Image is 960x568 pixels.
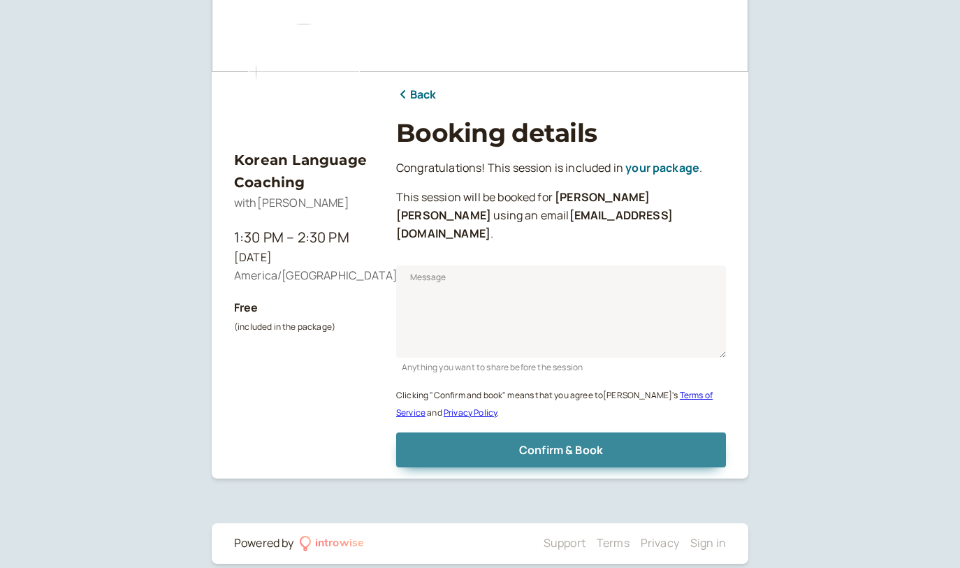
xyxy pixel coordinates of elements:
[396,358,726,374] div: Anything you want to share before the session
[396,265,726,358] textarea: Message
[396,432,726,467] button: Confirm & Book
[519,442,603,458] span: Confirm & Book
[234,249,374,267] div: [DATE]
[544,535,586,551] a: Support
[641,535,679,551] a: Privacy
[396,189,650,223] b: [PERSON_NAME] [PERSON_NAME]
[396,86,437,104] a: Back
[444,407,497,418] a: Privacy Policy
[597,535,630,551] a: Terms
[234,321,335,333] small: (included in the package)
[396,118,726,148] h1: Booking details
[396,207,673,241] b: [EMAIL_ADDRESS][DOMAIN_NAME]
[410,270,446,284] span: Message
[396,159,726,177] p: Congratulations! This session is included in .
[300,534,365,553] a: introwise
[625,160,699,175] a: your package
[234,195,349,210] span: with [PERSON_NAME]
[234,149,374,194] h3: Korean Language Coaching
[396,189,726,243] p: This session will be booked for using an email .
[234,226,374,249] div: 1:30 PM – 2:30 PM
[315,534,364,553] div: introwise
[234,534,294,553] div: Powered by
[396,389,713,419] small: Clicking "Confirm and book" means that you agree to [PERSON_NAME] ' s and .
[234,267,374,285] div: America/[GEOGRAPHIC_DATA]
[234,300,259,315] b: Free
[690,535,726,551] a: Sign in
